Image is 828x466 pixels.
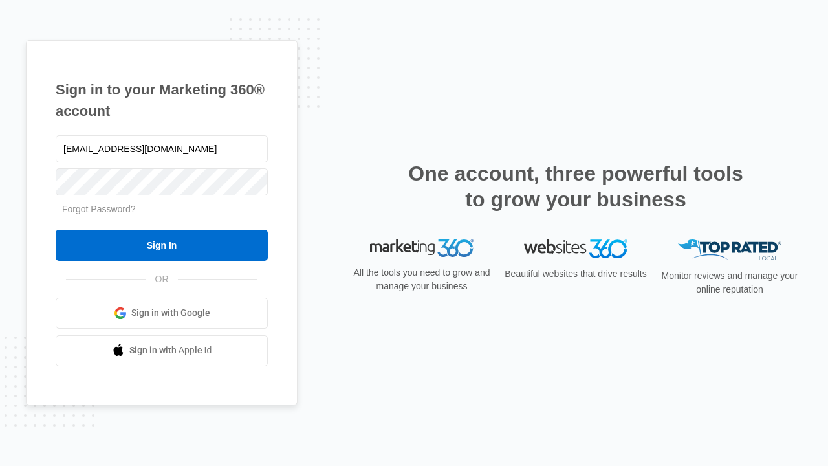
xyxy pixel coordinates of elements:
[56,230,268,261] input: Sign In
[657,269,802,296] p: Monitor reviews and manage your online reputation
[678,239,781,261] img: Top Rated Local
[503,267,648,281] p: Beautiful websites that drive results
[56,335,268,366] a: Sign in with Apple Id
[56,298,268,329] a: Sign in with Google
[370,239,474,258] img: Marketing 360
[129,344,212,357] span: Sign in with Apple Id
[56,79,268,122] h1: Sign in to your Marketing 360® account
[404,161,747,212] h2: One account, three powerful tools to grow your business
[131,306,210,320] span: Sign in with Google
[146,272,178,286] span: OR
[524,239,627,258] img: Websites 360
[349,266,494,293] p: All the tools you need to grow and manage your business
[62,204,136,214] a: Forgot Password?
[56,135,268,162] input: Email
